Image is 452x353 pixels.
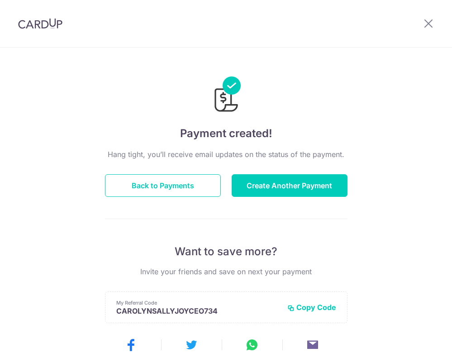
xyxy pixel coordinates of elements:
p: Invite your friends and save on next your payment [105,266,347,277]
p: CAROLYNSALLYJOYCEO734 [116,306,280,315]
p: My Referral Code [116,299,280,306]
h4: Payment created! [105,125,347,142]
button: Copy Code [287,303,336,312]
p: Want to save more? [105,244,347,259]
p: Hang tight, you’ll receive email updates on the status of the payment. [105,149,347,160]
button: Create Another Payment [232,174,347,197]
img: Payments [212,76,241,114]
button: Back to Payments [105,174,221,197]
img: CardUp [18,18,62,29]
